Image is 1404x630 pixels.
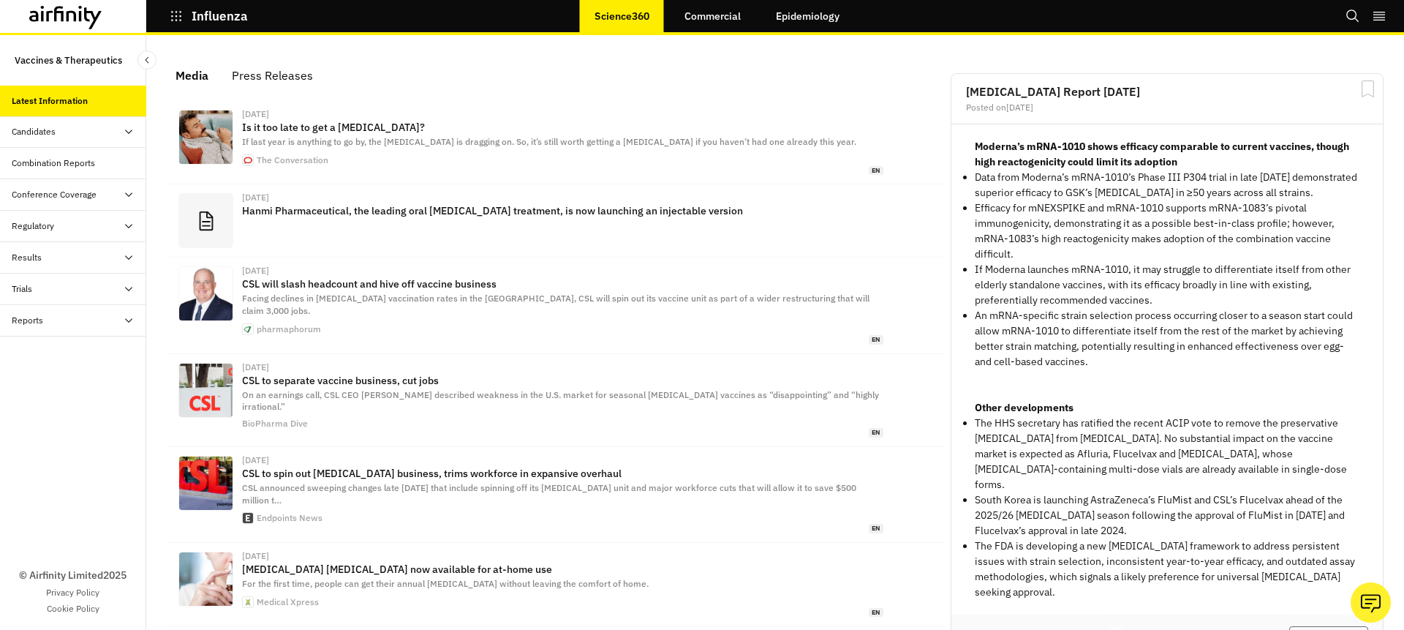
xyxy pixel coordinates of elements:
img: web-app-logo-192x192-2d05bdd6de6328146de80245d4685946.png [243,155,253,165]
img: favicon.png [243,324,253,334]
a: [DATE]CSL to spin out [MEDICAL_DATA] business, trims workforce in expansive overhaulCSL announced... [167,447,945,543]
a: [DATE]Hanmi Pharmaceutical, the leading oral [MEDICAL_DATA] treatment, is now launching an inject... [167,184,945,258]
a: Cookie Policy [47,602,99,615]
strong: Moderna’s mRNA-1010 shows efficacy comparable to current vaccines, though high reactogenicity cou... [975,140,1349,168]
span: en [869,428,883,438]
span: If last year is anything to go by, the [MEDICAL_DATA] is dragging on. So, it’s still worth gettin... [242,136,856,147]
img: nasal-spray-flu-vaccin.jpg [179,552,233,606]
p: Is it too late to get a [MEDICAL_DATA]? [242,121,883,133]
img: file-20250820-66-5qiwks.jpg [179,110,233,164]
div: Latest Information [12,94,88,108]
button: Close Sidebar [137,50,156,70]
p: Hanmi Pharmaceutical, the leading oral [MEDICAL_DATA] treatment, is now launching an injectable v... [242,205,883,217]
div: Reports [12,314,43,327]
div: BioPharma Dive [242,419,308,428]
img: Z3M6Ly9kaXZlc2l0ZS1zdG9yYWdlL2RpdmVpbWFnZS9HZXR0eUltYWdlcy0xMjg0MTYxNDM4LmpwZw==.webp [179,364,233,417]
img: apple-touch-icon.png [243,513,253,523]
span: Facing declines in [MEDICAL_DATA] vaccination rates in the [GEOGRAPHIC_DATA], CSL will spin out i... [242,293,869,316]
div: [DATE] [242,193,883,202]
button: Search [1345,4,1360,29]
div: Press Releases [232,64,313,86]
span: en [869,608,883,618]
svg: Bookmark Report [1359,80,1377,98]
button: Influenza [170,4,248,29]
p: CSL to spin out [MEDICAL_DATA] business, trims workforce in expansive overhaul [242,468,883,479]
p: If Moderna launches mRNA-1010, it may struggle to differentiate itself from other elderly standal... [975,262,1359,308]
strong: Other developments [975,401,1073,414]
div: Medical Xpress [257,598,319,607]
p: [MEDICAL_DATA] [MEDICAL_DATA] now available for at-home use [242,563,883,575]
p: Vaccines & Therapeutics [15,47,122,74]
img: CSL-Behring-shutterstock-social1.jpg [179,457,233,510]
div: Results [12,251,42,264]
p: CSL to separate vaccine business, cut jobs [242,375,883,386]
div: [DATE] [242,363,883,372]
span: en [869,524,883,533]
a: [DATE]CSL will slash headcount and hive off vaccine businessFacing declines in [MEDICAL_DATA] vac... [167,258,945,353]
p: Science360 [595,10,649,22]
p: The FDA is developing a new [MEDICAL_DATA] framework to address persistent issues with strain sel... [975,539,1359,600]
div: Posted on [DATE] [966,103,1368,112]
span: en [869,335,883,345]
span: en [869,166,883,176]
img: web-app-manifest-512x512.png [243,597,253,607]
span: For the first time, people can get their annual [MEDICAL_DATA] without leaving the comfort of home. [242,578,649,589]
div: Candidates [12,125,56,138]
div: Combination Reports [12,157,95,170]
div: The Conversation [257,156,328,165]
img: CSL_Paul%20McKenzie_1200x675.jpg [179,267,233,320]
a: Privacy Policy [46,586,99,599]
div: [DATE] [242,110,883,119]
p: Efficacy for mNEXSPIKE and mRNA-1010 supports mRNA-1083’s pivotal immunogenicity, demonstrating i... [975,200,1359,262]
p: Data from Moderna’s mRNA-1010’s Phase III P304 trial in late [DATE] demonstrated superior efficac... [975,170,1359,200]
div: Endpoints News [257,514,322,522]
a: [DATE]Is it too late to get a [MEDICAL_DATA]?If last year is anything to go by, the [MEDICAL_DATA... [167,101,945,184]
div: Conference Coverage [12,188,97,201]
p: © Airfinity Limited 2025 [19,568,127,583]
button: Ask our analysts [1351,582,1391,623]
p: The HHS secretary has ratified the recent ACIP vote to remove the preservative [MEDICAL_DATA] fro... [975,416,1359,492]
p: CSL will slash headcount and hive off vaccine business [242,278,883,290]
p: South Korea is launching AstraZeneca’s FluMist and CSL’s Flucelvax ahead of the 2025/26 [MEDICAL_... [975,492,1359,539]
div: Regulatory [12,220,54,233]
h2: [MEDICAL_DATA] Report [DATE] [966,86,1368,97]
div: pharmaphorum [257,325,321,334]
a: [DATE][MEDICAL_DATA] [MEDICAL_DATA] now available for at-home useFor the first time, people can g... [167,543,945,626]
div: Trials [12,282,32,296]
div: Media [175,64,208,86]
a: [DATE]CSL to separate vaccine business, cut jobsOn an earnings call, CSL CEO [PERSON_NAME] descri... [167,354,945,447]
p: An mRNA-specific strain selection process occurring closer to a season start could allow mRNA-101... [975,308,1359,370]
span: On an earnings call, CSL CEO [PERSON_NAME] described weakness in the U.S. market for seasonal [ME... [242,389,879,413]
p: Influenza [192,10,248,23]
div: [DATE] [242,456,883,465]
div: [DATE] [242,266,883,275]
span: CSL announced sweeping changes late [DATE] that include spinning off its [MEDICAL_DATA] unit and ... [242,482,856,506]
div: [DATE] [242,552,883,560]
